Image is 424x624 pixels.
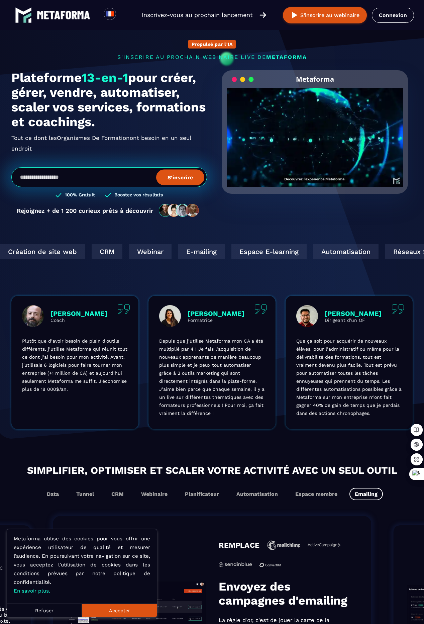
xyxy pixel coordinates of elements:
[127,244,169,259] div: Webinar
[56,192,62,198] img: checked
[142,10,253,20] p: Inscrivez-vous au prochain lancement
[41,488,64,500] button: Data
[325,318,382,323] p: Dirigeant d'un OF
[259,11,266,19] img: arrow-right
[11,132,207,154] h2: Tout ce dont les ont besoin en un seul endroit
[82,604,157,617] button: Accepter
[11,54,413,60] p: s'inscrire au prochain webinaire live de
[188,309,244,318] p: [PERSON_NAME]
[232,76,254,83] img: loading
[227,88,403,176] video: Your browser does not support the video tag.
[266,54,307,60] span: METAFORMA
[392,304,404,314] img: quote
[296,305,318,327] img: profile
[117,304,130,314] img: quote
[159,337,265,417] p: Depuis que j’utilise Metaforma mon CA a été multiplié par 4 ! Je fais l’acquisition de nouveaux a...
[372,8,414,23] a: Connexion
[219,541,259,549] h4: REMPLACE
[296,337,402,417] p: Que ça soit pour acquérir de nouveaux élèves, pour l’administratif ou même pour la délivrabilité ...
[14,588,50,594] a: En savoir plus.
[11,70,207,129] h1: Plateforme pour créer, gérer, vendre, automatiser, scaler vos services, formations et coachings.
[254,304,267,314] img: quote
[105,192,111,198] img: checked
[290,488,343,500] button: Espace membre
[50,318,107,323] p: Coach
[106,10,114,18] img: fr
[106,488,129,500] button: CRM
[156,169,204,185] button: S’inscrire
[311,244,376,259] div: Automatisation
[192,41,233,47] p: Propulsé par l'IA
[283,7,367,23] button: S’inscrire au webinaire
[7,604,82,617] button: Refuser
[65,192,95,198] h3: 100% Gratuit
[50,309,107,318] p: [PERSON_NAME]
[17,207,153,214] p: Rejoignez + de 1 200 curieux prêts à découvrir
[7,463,417,478] h2: Simplifier, optimiser et scaler votre activité avec un seul outil
[229,244,304,259] div: Espace E-learning
[219,580,356,608] h3: Envoyez des campagnes d'emailing
[122,11,127,19] input: Search for option
[267,540,300,550] img: icon
[136,488,173,500] button: Webinaire
[188,318,244,323] p: Formatrice
[219,562,252,567] img: icon
[82,70,128,85] span: 13-en-1
[116,8,132,22] div: Search for option
[325,309,382,318] p: [PERSON_NAME]
[157,203,202,217] img: community-people
[22,305,44,327] img: profile
[307,543,340,547] img: icon
[57,132,130,143] span: Organismes De Formation
[176,244,222,259] div: E-mailing
[114,192,163,198] h3: Boostez vos résultats
[290,11,299,19] img: play
[296,70,334,88] h2: Metaforma
[22,337,128,393] p: Plutôt que d’avoir besoin de plein d’outils différents, j’utilise Metaforma qui réunit tout ce do...
[259,557,281,572] img: icon
[159,305,181,327] img: profile
[349,488,383,500] button: Emailing
[231,488,283,500] button: Automatisation
[37,11,90,19] img: logo
[15,7,32,23] img: logo
[71,488,99,500] button: Tunnel
[14,534,150,595] p: Metaforma utilise des cookies pour vous offrir une expérience utilisateur de qualité et mesurer l...
[89,244,120,259] div: CRM
[180,488,224,500] button: Planificateur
